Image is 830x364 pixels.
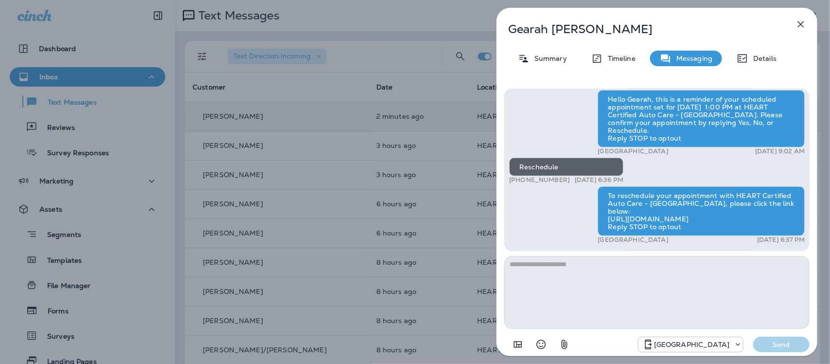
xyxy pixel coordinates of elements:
[603,55,636,62] p: Timeline
[509,158,623,176] div: Reschedule
[598,186,805,236] div: To reschedule your appointment with HEART Certified Auto Care - [GEOGRAPHIC_DATA], please click t...
[671,55,712,62] p: Messaging
[598,90,805,147] div: Hello Gearah, this is a reminder of your scheduled appointment set for [DATE] 1:00 PM at HEART Ce...
[654,341,729,348] p: [GEOGRAPHIC_DATA]
[755,147,805,155] p: [DATE] 9:02 AM
[598,236,668,244] p: [GEOGRAPHIC_DATA]
[508,22,774,36] p: Gearah [PERSON_NAME]
[509,176,570,184] p: [PHONE_NUMBER]
[748,55,777,62] p: Details
[757,236,805,244] p: [DATE] 6:37 PM
[508,335,528,354] button: Add in a premade template
[531,335,551,354] button: Select an emoji
[530,55,567,62] p: Summary
[575,176,623,184] p: [DATE] 6:36 PM
[598,147,668,155] p: [GEOGRAPHIC_DATA]
[638,339,743,350] div: +1 (847) 262-3704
